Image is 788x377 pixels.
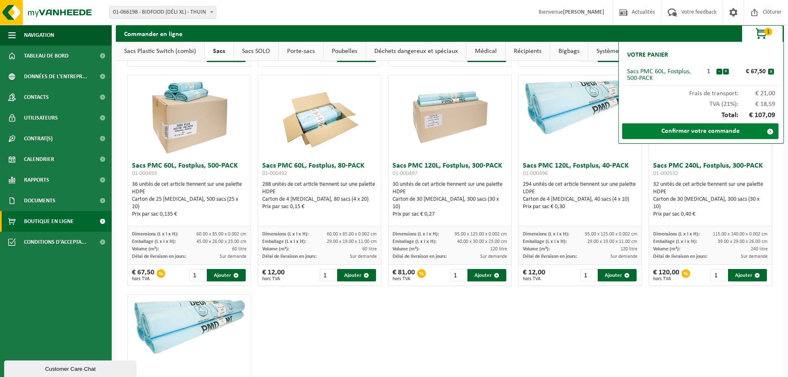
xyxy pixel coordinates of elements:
[768,69,774,74] button: x
[751,247,768,252] span: 240 litre
[519,75,642,137] img: 01-000496
[24,211,74,232] span: Boutique en ligne
[393,196,507,211] div: Carton de 30 [MEDICAL_DATA], 300 sacs (30 x 10)
[598,50,637,62] button: Ajouter
[132,254,186,259] span: Délai de livraison en jours:
[467,269,506,281] button: Ajouter
[262,196,377,203] div: Carton de 4 [MEDICAL_DATA], 80 sacs (4 x 20)
[24,25,54,46] span: Navigation
[523,181,637,211] div: 294 unités de cet article tiennent sur une palette
[611,254,637,259] span: Sur demande
[337,269,376,281] button: Ajouter
[116,42,204,61] a: Sacs Plastic Switch (combi)
[128,295,251,356] img: 01-000531
[362,247,377,252] span: 60 litre
[588,42,673,61] a: Systèmes auto-basculants
[393,232,439,237] span: Dimensions (L x l x H):
[279,42,323,61] a: Porte-sacs
[580,269,597,281] input: 1
[563,9,604,15] strong: [PERSON_NAME]
[262,232,309,237] span: Dimensions (L x l x H):
[523,203,637,211] div: Prix par sac € 0,30
[623,86,779,97] div: Frais de transport:
[132,239,176,244] span: Emballage (L x l x H):
[24,149,54,170] span: Calendrier
[278,75,361,158] img: 01-000492
[232,247,247,252] span: 60 litre
[262,239,306,244] span: Emballage (L x l x H):
[741,254,768,259] span: Sur demande
[738,90,776,97] span: € 21,00
[24,108,58,128] span: Utilisateurs
[716,69,722,74] button: -
[132,162,247,179] h3: Sacs PMC 60L, Fostplus, 500-PACK
[393,247,419,252] span: Volume (m³):
[189,269,206,281] input: 1
[262,269,285,281] div: € 12,00
[207,50,246,62] button: Ajouter
[196,232,247,237] span: 60.00 x 85.00 x 0.002 cm
[711,269,728,281] input: 1
[653,196,768,211] div: Carton de 30 [MEDICAL_DATA], 300 sacs (30 x 10)
[393,239,436,244] span: Emballage (L x l x H):
[262,254,316,259] span: Délai de livraison en jours:
[24,128,53,149] span: Contrat(s)
[620,247,637,252] span: 120 litre
[653,239,697,244] span: Emballage (L x l x H):
[738,101,776,108] span: € 18,59
[480,254,507,259] span: Sur demande
[4,359,138,377] iframe: chat widget
[653,188,768,196] div: HDPE
[393,170,417,177] span: 01-000497
[728,269,767,281] button: Ajouter
[234,42,278,61] a: Sacs SOLO
[132,188,247,196] div: HDPE
[110,7,216,18] span: 01-066198 - BIDFOOD (DÉLI XL) - THUIN
[132,232,178,237] span: Dimensions (L x l x H):
[490,247,507,252] span: 120 litre
[523,232,569,237] span: Dimensions (L x l x H):
[523,269,545,281] div: € 12,00
[24,87,49,108] span: Contacts
[598,269,637,281] button: Ajouter
[132,269,154,281] div: € 67,50
[585,232,637,237] span: 95.00 x 125.00 x 0.002 cm
[523,170,548,177] span: 01-000496
[393,181,507,218] div: 30 unités de cet article tiennent sur une palette
[764,28,772,36] span: 1
[550,42,588,61] a: Bigbags
[653,170,678,177] span: 01-000532
[262,181,377,211] div: 288 unités de cet article tiennent sur une palette
[24,190,55,211] span: Documents
[196,239,247,244] span: 45.00 x 26.00 x 23.00 cm
[718,239,768,244] span: 39.00 x 29.00 x 26.00 cm
[653,232,699,237] span: Dimensions (L x l x H):
[262,170,287,177] span: 01-000492
[220,254,247,259] span: Sur demande
[262,247,289,252] span: Volume (m³):
[24,232,86,252] span: Conditions d'accepta...
[653,254,707,259] span: Délai de livraison en jours:
[523,162,637,179] h3: Sacs PMC 120L, Fostplus, 40-PACK
[523,247,550,252] span: Volume (m³):
[713,232,768,237] span: 115.00 x 140.00 x 0.002 cm
[393,162,507,179] h3: Sacs PMC 120L, Fostplus, 300-PACK
[109,6,216,19] span: 01-066198 - BIDFOOD (DÉLI XL) - THUIN
[623,46,672,64] h2: Votre panier
[523,239,567,244] span: Emballage (L x l x H):
[653,269,679,281] div: € 120,00
[132,276,154,281] span: hors TVA
[132,196,247,211] div: Carton de 25 [MEDICAL_DATA], 500 sacs (25 x 20)
[738,112,776,119] span: € 107,09
[653,247,680,252] span: Volume (m³):
[132,211,247,218] div: Prix par sac 0,135 €
[24,46,69,66] span: Tableau de bord
[623,108,779,123] div: Total:
[523,188,637,196] div: LDPE
[450,269,467,281] input: 1
[393,188,507,196] div: HDPE
[366,42,466,61] a: Déchets dangereux et spéciaux
[622,123,778,139] a: Confirmer votre commande
[523,196,637,203] div: Carton de 4 [MEDICAL_DATA], 40 sacs (4 x 10)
